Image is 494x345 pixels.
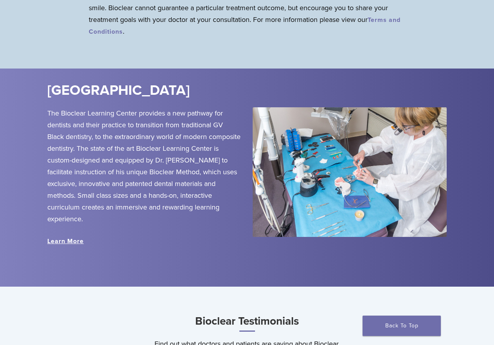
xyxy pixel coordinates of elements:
a: Learn More [47,237,84,245]
h2: [GEOGRAPHIC_DATA] [47,81,288,100]
a: Back To Top [363,316,441,336]
a: Terms and Conditions [89,16,401,36]
p: The Bioclear Learning Center provides a new pathway for dentists and their practice to transition... [47,107,241,225]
